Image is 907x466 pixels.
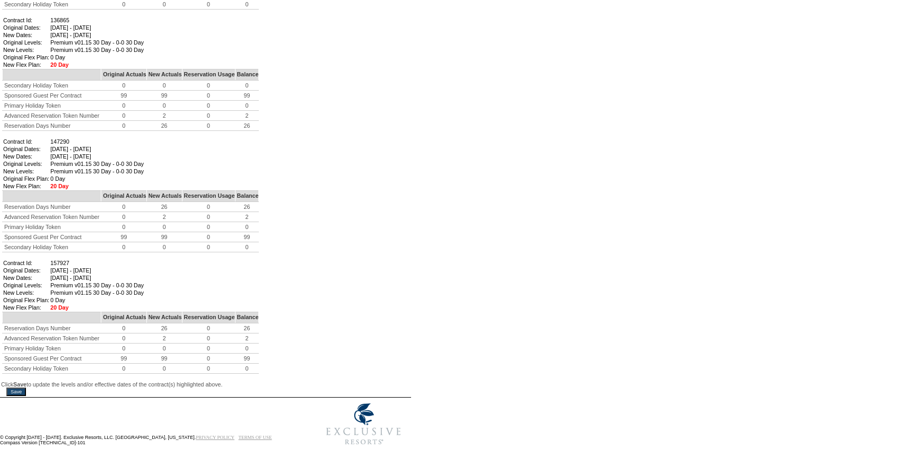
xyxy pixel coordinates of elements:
td: 0 [101,111,146,121]
td: Reservation Usage [182,191,235,202]
td: 0 [235,344,259,354]
td: 0 [182,81,235,91]
td: New Actuals [146,191,182,202]
td: Premium v01.15 30 Day - 0-0 30 Day [50,289,144,296]
td: Premium v01.15 30 Day - 0-0 30 Day [50,168,144,174]
td: 0 [101,81,146,91]
td: 0 [182,323,235,333]
td: Original Dates: [3,146,49,152]
td: Reservation Usage [182,312,235,323]
td: 2 [235,111,259,121]
a: TERMS OF USE [239,435,272,440]
a: PRIVACY POLICY [196,435,234,440]
td: Original Actuals [101,312,146,323]
td: Premium v01.15 30 Day - 0-0 30 Day [50,282,144,288]
td: Premium v01.15 30 Day - 0-0 30 Day [50,161,144,167]
td: Reservation Days Number [3,323,101,333]
td: New Levels: [3,168,49,174]
td: 0 [146,81,182,91]
td: 0 [182,232,235,242]
td: 0 [182,101,235,111]
td: 2 [146,212,182,222]
td: 0 [146,242,182,252]
td: 0 [235,81,259,91]
td: 0 [101,333,146,344]
td: 0 [182,344,235,354]
td: 0 [101,121,146,131]
td: New Dates: [3,275,49,281]
td: 0 [101,344,146,354]
td: [DATE] - [DATE] [50,267,144,274]
td: Sponsored Guest Per Contract [3,232,101,242]
td: Premium v01.15 30 Day - 0-0 30 Day [50,39,144,46]
td: Reservation Usage [182,69,235,81]
td: 20 Day [50,61,144,68]
td: Original Flex Plan: [3,297,49,303]
td: Contract Id: [3,138,49,145]
td: 99 [101,91,146,101]
td: Original Levels: [3,39,49,46]
td: 2 [146,333,182,344]
td: 26 [235,323,259,333]
td: 0 [182,202,235,212]
td: Original Flex Plan: [3,54,49,60]
td: 99 [235,232,259,242]
td: Advanced Reservation Token Number [3,212,101,222]
td: 0 [101,323,146,333]
td: Original Dates: [3,24,49,31]
td: 0 [146,364,182,374]
td: Original Actuals [101,69,146,81]
td: 0 [182,111,235,121]
td: Reservation Days Number [3,202,101,212]
b: Save [13,381,27,388]
td: Reservation Days Number [3,121,101,131]
td: Original Flex Plan: [3,175,49,182]
td: Primary Holiday Token [3,344,101,354]
td: Secondary Holiday Token [3,242,101,252]
td: New Levels: [3,47,49,53]
td: 99 [235,91,259,101]
td: Advanced Reservation Token Number [3,333,101,344]
td: 99 [146,91,182,101]
td: 0 [182,242,235,252]
td: 0 [182,222,235,232]
td: 0 [235,222,259,232]
td: 0 Day [50,54,144,60]
td: [DATE] - [DATE] [50,32,144,38]
td: Original Dates: [3,267,49,274]
td: 0 [101,364,146,374]
td: Sponsored Guest Per Contract [3,354,101,364]
td: Balance [235,312,259,323]
td: 0 [146,101,182,111]
td: 99 [101,232,146,242]
td: 26 [146,121,182,131]
td: Original Levels: [3,282,49,288]
td: New Flex Plan: [3,304,49,311]
td: 147290 [50,138,144,145]
td: [DATE] - [DATE] [50,24,144,31]
td: 136865 [50,17,144,23]
td: 26 [235,121,259,131]
td: Advanced Reservation Token Number [3,111,101,121]
td: Primary Holiday Token [3,101,101,111]
td: 99 [146,232,182,242]
td: 0 [101,222,146,232]
td: Contract Id: [3,260,49,266]
td: Secondary Holiday Token [3,81,101,91]
td: 0 [101,202,146,212]
td: Secondary Holiday Token [3,364,101,374]
td: 0 [235,242,259,252]
td: 2 [235,333,259,344]
td: 0 [146,222,182,232]
td: 0 [101,212,146,222]
td: 0 [182,364,235,374]
td: New Levels: [3,289,49,296]
td: New Actuals [146,69,182,81]
td: 0 [182,121,235,131]
td: 99 [101,354,146,364]
td: 26 [146,202,182,212]
td: 0 Day [50,297,144,303]
td: 157927 [50,260,144,266]
td: 0 [101,242,146,252]
td: Balance [235,191,259,202]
